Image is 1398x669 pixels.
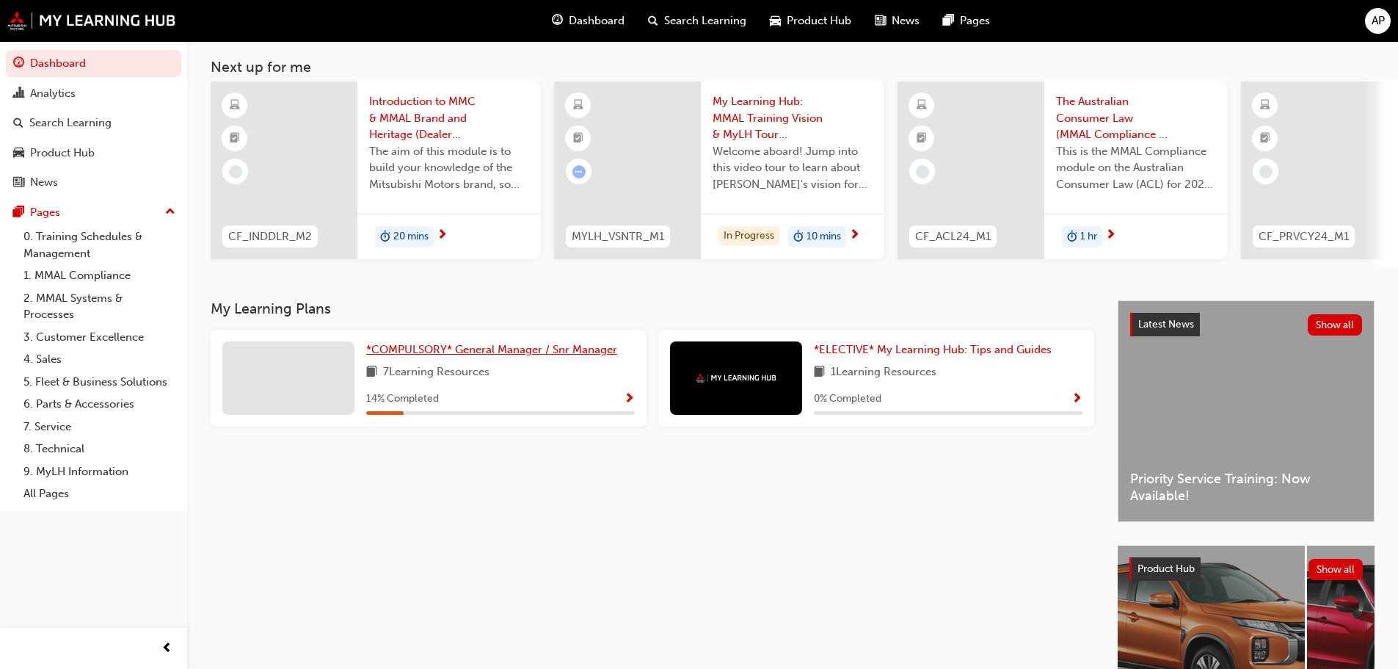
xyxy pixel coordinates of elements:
[1129,557,1363,581] a: Product HubShow all
[230,96,240,115] span: learningResourceType_ELEARNING-icon
[917,129,927,148] span: booktick-icon
[943,12,954,30] span: pages-icon
[648,12,658,30] span: search-icon
[437,229,448,242] span: next-icon
[1365,8,1391,34] button: AP
[770,12,781,30] span: car-icon
[916,165,929,178] span: learningRecordVerb_NONE-icon
[228,228,312,245] span: CF_INDDLR_M2
[787,12,851,29] span: Product Hub
[1071,393,1082,406] span: Show Progress
[758,6,863,36] a: car-iconProduct Hub
[230,129,240,148] span: booktick-icon
[624,390,635,408] button: Show Progress
[6,199,181,226] button: Pages
[161,640,172,658] span: prev-icon
[13,176,24,189] span: news-icon
[18,225,181,264] a: 0. Training Schedules & Management
[572,165,586,178] span: learningRecordVerb_ATTEMPT-icon
[6,109,181,137] a: Search Learning
[892,12,920,29] span: News
[366,341,623,358] a: *COMPULSORY* General Manager / Snr Manager
[1260,129,1270,148] span: booktick-icon
[573,129,583,148] span: booktick-icon
[18,348,181,371] a: 4. Sales
[6,50,181,77] a: Dashboard
[6,47,181,199] button: DashboardAnalyticsSearch LearningProduct HubNews
[1056,93,1216,143] span: The Australian Consumer Law (MMAL Compliance - 2024)
[369,143,529,193] span: The aim of this module is to build your knowledge of the Mitsubishi Motors brand, so you can demo...
[664,12,746,29] span: Search Learning
[13,117,23,130] span: search-icon
[18,371,181,394] a: 5. Fleet & Business Solutions
[29,115,112,131] div: Search Learning
[383,364,489,382] span: 7 Learning Resources
[713,93,873,143] span: My Learning Hub: MMAL Training Vision & MyLH Tour (Elective)
[573,96,583,115] span: learningResourceType_ELEARNING-icon
[831,364,936,382] span: 1 Learning Resources
[814,364,825,382] span: book-icon
[366,343,617,356] span: *COMPULSORY* General Manager / Snr Manager
[1260,96,1270,115] span: learningResourceType_ELEARNING-icon
[931,6,1002,36] a: pages-iconPages
[636,6,758,36] a: search-iconSearch Learning
[554,82,884,259] a: MYLH_VSNTR_M1My Learning Hub: MMAL Training Vision & MyLH Tour (Elective)Welcome aboard! Jump int...
[552,12,563,30] span: guage-icon
[366,391,439,408] span: 14 % Completed
[540,6,636,36] a: guage-iconDashboard
[898,82,1228,259] a: CF_ACL24_M1The Australian Consumer Law (MMAL Compliance - 2024)This is the MMAL Compliance module...
[187,59,1398,76] h3: Next up for me
[624,393,635,406] span: Show Progress
[13,57,24,70] span: guage-icon
[6,140,181,167] a: Product Hub
[7,11,176,30] img: mmal
[18,393,181,416] a: 6. Parts & Accessories
[1308,314,1363,336] button: Show all
[807,228,841,245] span: 10 mins
[1118,300,1375,522] a: Latest NewsShow allPriority Service Training: Now Available!
[960,12,990,29] span: Pages
[30,145,95,162] div: Product Hub
[696,373,776,383] img: mmal
[18,264,181,287] a: 1. MMAL Compliance
[875,12,886,30] span: news-icon
[572,228,664,245] span: MYLH_VSNTR_M1
[13,206,24,220] span: pages-icon
[915,228,991,245] span: CF_ACL24_M1
[366,364,377,382] span: book-icon
[849,229,860,242] span: next-icon
[1056,143,1216,193] span: This is the MMAL Compliance module on the Australian Consumer Law (ACL) for 2024. Complete this m...
[814,341,1057,358] a: *ELECTIVE* My Learning Hub: Tips and Guides
[1372,12,1385,29] span: AP
[18,460,181,483] a: 9. MyLH Information
[1259,228,1349,245] span: CF_PRVCY24_M1
[30,204,60,221] div: Pages
[211,82,541,259] a: CF_INDDLR_M2Introduction to MMC & MMAL Brand and Heritage (Dealer Induction)The aim of this modul...
[13,87,24,101] span: chart-icon
[18,326,181,349] a: 3. Customer Excellence
[713,143,873,193] span: Welcome aboard! Jump into this video tour to learn about [PERSON_NAME]'s vision for your learning...
[814,343,1052,356] span: *ELECTIVE* My Learning Hub: Tips and Guides
[1130,313,1362,336] a: Latest NewsShow all
[229,165,242,178] span: learningRecordVerb_NONE-icon
[18,438,181,460] a: 8. Technical
[18,287,181,326] a: 2. MMAL Systems & Processes
[380,228,390,247] span: duration-icon
[814,391,881,408] span: 0 % Completed
[393,228,429,245] span: 20 mins
[6,169,181,196] a: News
[30,174,58,191] div: News
[1105,229,1116,242] span: next-icon
[18,416,181,438] a: 7. Service
[718,226,779,246] div: In Progress
[863,6,931,36] a: news-iconNews
[13,147,24,160] span: car-icon
[18,482,181,505] a: All Pages
[1259,165,1273,178] span: learningRecordVerb_NONE-icon
[211,300,1094,317] h3: My Learning Plans
[30,85,76,102] div: Analytics
[1138,318,1194,330] span: Latest News
[917,96,927,115] span: learningResourceType_ELEARNING-icon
